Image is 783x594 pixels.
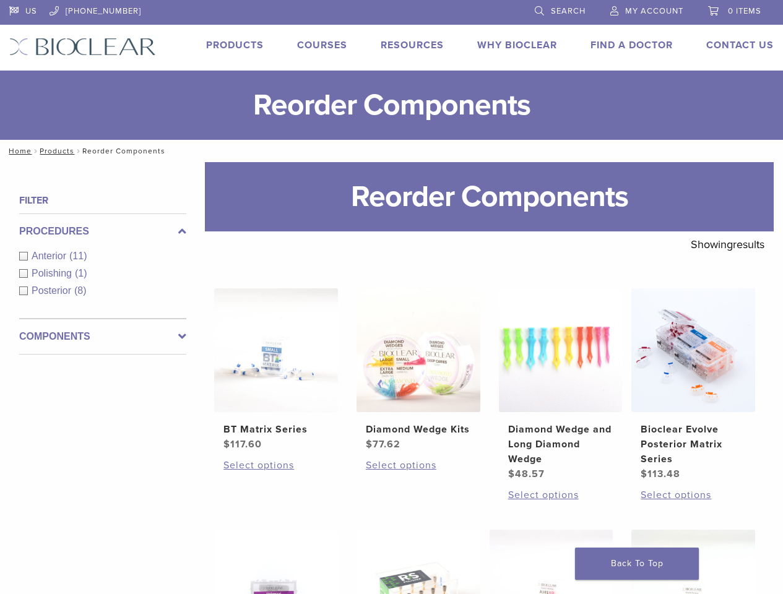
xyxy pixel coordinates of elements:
label: Components [19,329,186,344]
h2: Bioclear Evolve Posterior Matrix Series [641,422,746,467]
a: Find A Doctor [590,39,673,51]
span: Posterior [32,285,74,296]
a: Why Bioclear [477,39,557,51]
span: Polishing [32,268,75,278]
a: Select options for “Diamond Wedge and Long Diamond Wedge” [508,488,613,502]
span: $ [508,468,515,480]
a: Courses [297,39,347,51]
bdi: 117.60 [223,438,262,450]
p: Showing results [691,231,764,257]
img: Diamond Wedge Kits [357,288,480,412]
span: $ [366,438,373,450]
span: 0 items [728,6,761,16]
img: BT Matrix Series [214,288,338,412]
a: Select options for “Diamond Wedge Kits” [366,458,471,473]
h4: Filter [19,193,186,208]
a: Home [5,147,32,155]
span: My Account [625,6,683,16]
bdi: 48.57 [508,468,545,480]
h2: Diamond Wedge and Long Diamond Wedge [508,422,613,467]
a: Back To Top [575,548,699,580]
a: Resources [381,39,444,51]
a: Diamond Wedge and Long Diamond WedgeDiamond Wedge and Long Diamond Wedge $48.57 [499,288,623,481]
h2: Diamond Wedge Kits [366,422,471,437]
label: Procedures [19,224,186,239]
a: Contact Us [706,39,774,51]
span: / [74,148,82,154]
span: / [32,148,40,154]
a: Select options for “BT Matrix Series” [223,458,329,473]
span: Anterior [32,251,69,261]
a: Products [206,39,264,51]
h2: BT Matrix Series [223,422,329,437]
span: (11) [69,251,87,261]
img: Bioclear [9,38,156,56]
a: BT Matrix SeriesBT Matrix Series $117.60 [214,288,338,452]
span: (8) [74,285,87,296]
span: (1) [75,268,87,278]
a: Bioclear Evolve Posterior Matrix SeriesBioclear Evolve Posterior Matrix Series $113.48 [631,288,755,481]
span: $ [223,438,230,450]
img: Bioclear Evolve Posterior Matrix Series [631,288,755,412]
a: Diamond Wedge KitsDiamond Wedge Kits $77.62 [357,288,480,452]
bdi: 77.62 [366,438,400,450]
a: Select options for “Bioclear Evolve Posterior Matrix Series” [641,488,746,502]
a: Products [40,147,74,155]
bdi: 113.48 [641,468,680,480]
span: $ [641,468,647,480]
h1: Reorder Components [205,162,774,231]
span: Search [551,6,586,16]
img: Diamond Wedge and Long Diamond Wedge [499,288,623,412]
